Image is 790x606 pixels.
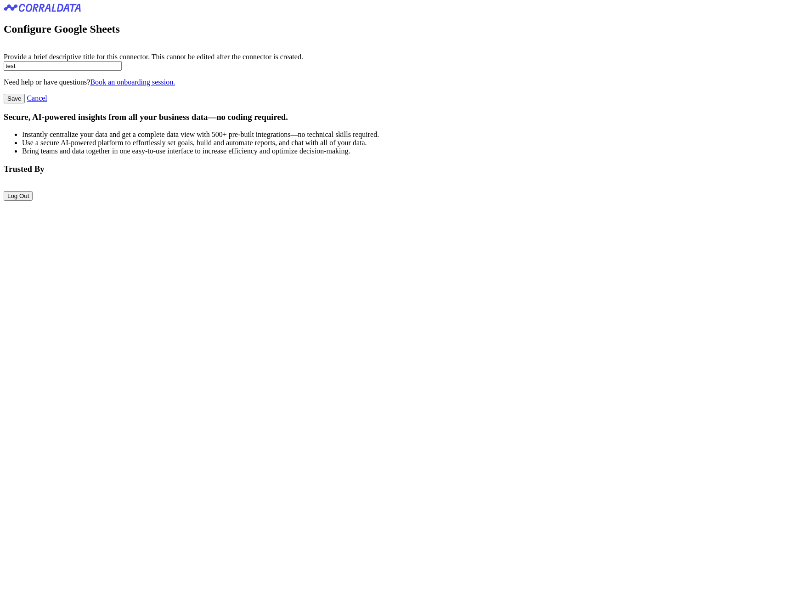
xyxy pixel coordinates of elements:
a: Book an onboarding session. [90,78,175,86]
li: Use a secure AI-powered platform to effortlessly set goals, build and automate reports, and chat ... [22,139,786,147]
button: Log Out [4,191,33,201]
p: Need help or have questions? [4,78,786,86]
a: Cancel [27,94,47,102]
h3: Trusted By [4,164,786,174]
input: Enter title here... [4,61,122,71]
li: Bring teams and data together in one easy-to-use interface to increase efficiency and optimize de... [22,147,786,155]
h2: Configure Google Sheets [4,23,786,35]
input: Save [4,94,25,103]
div: Provide a brief descriptive title for this connector. This cannot be edited after the connector i... [4,53,786,61]
h3: Secure, AI-powered insights from all your business data—no coding required. [4,112,786,122]
li: Instantly centralize your data and get a complete data view with 500+ pre-built integrations—no t... [22,130,786,139]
